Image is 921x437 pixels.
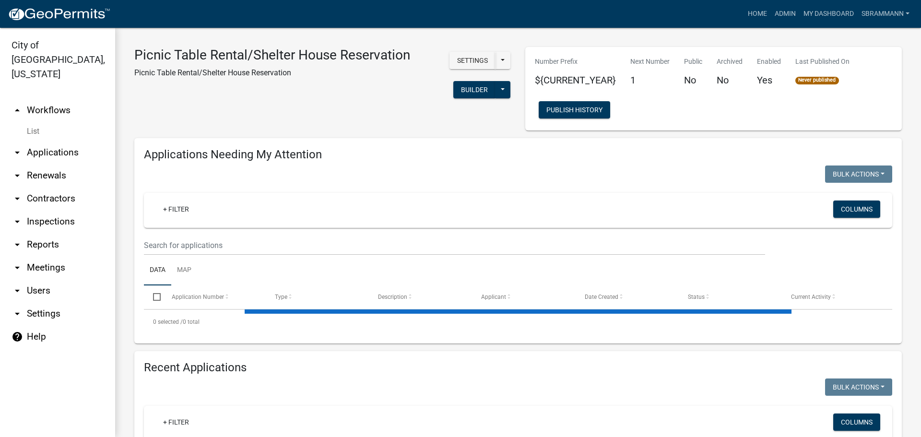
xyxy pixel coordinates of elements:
[162,285,265,308] datatable-header-cell: Application Number
[472,285,575,308] datatable-header-cell: Applicant
[378,294,407,300] span: Description
[684,57,702,67] p: Public
[539,101,610,118] button: Publish History
[12,105,23,116] i: arrow_drop_up
[630,74,670,86] h5: 1
[858,5,913,23] a: SBrammann
[144,255,171,286] a: Data
[155,413,197,431] a: + Filter
[144,148,892,162] h4: Applications Needing My Attention
[12,239,23,250] i: arrow_drop_down
[12,308,23,319] i: arrow_drop_down
[771,5,800,23] a: Admin
[825,378,892,396] button: Bulk Actions
[791,294,831,300] span: Current Activity
[757,57,781,67] p: Enabled
[12,331,23,343] i: help
[833,201,880,218] button: Columns
[535,57,616,67] p: Number Prefix
[795,77,839,84] span: Never published
[134,67,410,79] p: Picnic Table Rental/Shelter House Reservation
[800,5,858,23] a: My Dashboard
[369,285,472,308] datatable-header-cell: Description
[717,57,743,67] p: Archived
[155,201,197,218] a: + Filter
[12,216,23,227] i: arrow_drop_down
[12,147,23,158] i: arrow_drop_down
[144,236,765,255] input: Search for applications
[585,294,618,300] span: Date Created
[12,193,23,204] i: arrow_drop_down
[134,47,410,63] h3: Picnic Table Rental/Shelter House Reservation
[679,285,782,308] datatable-header-cell: Status
[539,107,610,115] wm-modal-confirm: Workflow Publish History
[12,262,23,273] i: arrow_drop_down
[575,285,678,308] datatable-header-cell: Date Created
[795,57,850,67] p: Last Published On
[833,413,880,431] button: Columns
[172,294,224,300] span: Application Number
[757,74,781,86] h5: Yes
[481,294,506,300] span: Applicant
[275,294,287,300] span: Type
[453,81,496,98] button: Builder
[825,165,892,183] button: Bulk Actions
[630,57,670,67] p: Next Number
[144,285,162,308] datatable-header-cell: Select
[688,294,705,300] span: Status
[782,285,885,308] datatable-header-cell: Current Activity
[744,5,771,23] a: Home
[171,255,197,286] a: Map
[717,74,743,86] h5: No
[12,170,23,181] i: arrow_drop_down
[12,285,23,296] i: arrow_drop_down
[144,361,892,375] h4: Recent Applications
[144,310,892,334] div: 0 total
[266,285,369,308] datatable-header-cell: Type
[684,74,702,86] h5: No
[153,319,183,325] span: 0 selected /
[535,74,616,86] h5: ${CURRENT_YEAR}
[449,52,496,69] button: Settings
